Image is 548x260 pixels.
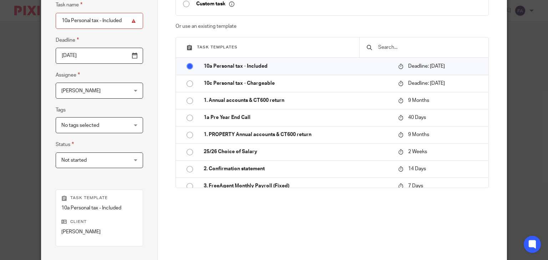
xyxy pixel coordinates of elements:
[56,36,79,44] label: Deadline
[408,81,445,86] span: Deadline: [DATE]
[204,148,391,155] p: 25/26 Choice of Salary
[204,182,391,189] p: 3. FreeAgent Monthly Payroll (Fixed)
[204,114,391,121] p: 1a Pre Year End Call
[408,183,423,188] span: 7 Days
[408,149,427,154] span: 2 Weeks
[408,64,445,69] span: Deadline: [DATE]
[408,166,426,171] span: 14 Days
[56,140,74,149] label: Status
[61,228,137,235] p: [PERSON_NAME]
[61,195,137,201] p: Task template
[377,43,481,51] input: Search...
[204,131,391,138] p: 1. PROPERTY Annual accounts & CT600 return
[408,132,429,137] span: 9 Months
[176,23,489,30] p: Or use an existing template
[408,98,429,103] span: 9 Months
[204,63,391,70] p: 10a Personal tax - Included
[61,219,137,225] p: Client
[61,88,101,93] span: [PERSON_NAME]
[408,115,426,120] span: 40 Days
[61,123,99,128] span: No tags selected
[56,106,66,114] label: Tags
[204,97,391,104] p: 1. Annual accounts & CT600 return
[204,165,391,172] p: 2. Confirmation statement
[56,1,82,9] label: Task name
[196,1,234,7] p: Custom task
[204,80,391,87] p: 10c Personal tax - Chargeable
[56,13,143,29] input: Task name
[61,158,87,163] span: Not started
[61,204,137,212] p: 10a Personal tax - Included
[56,71,80,79] label: Assignee
[197,45,238,49] span: Task templates
[56,48,143,64] input: Pick a date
